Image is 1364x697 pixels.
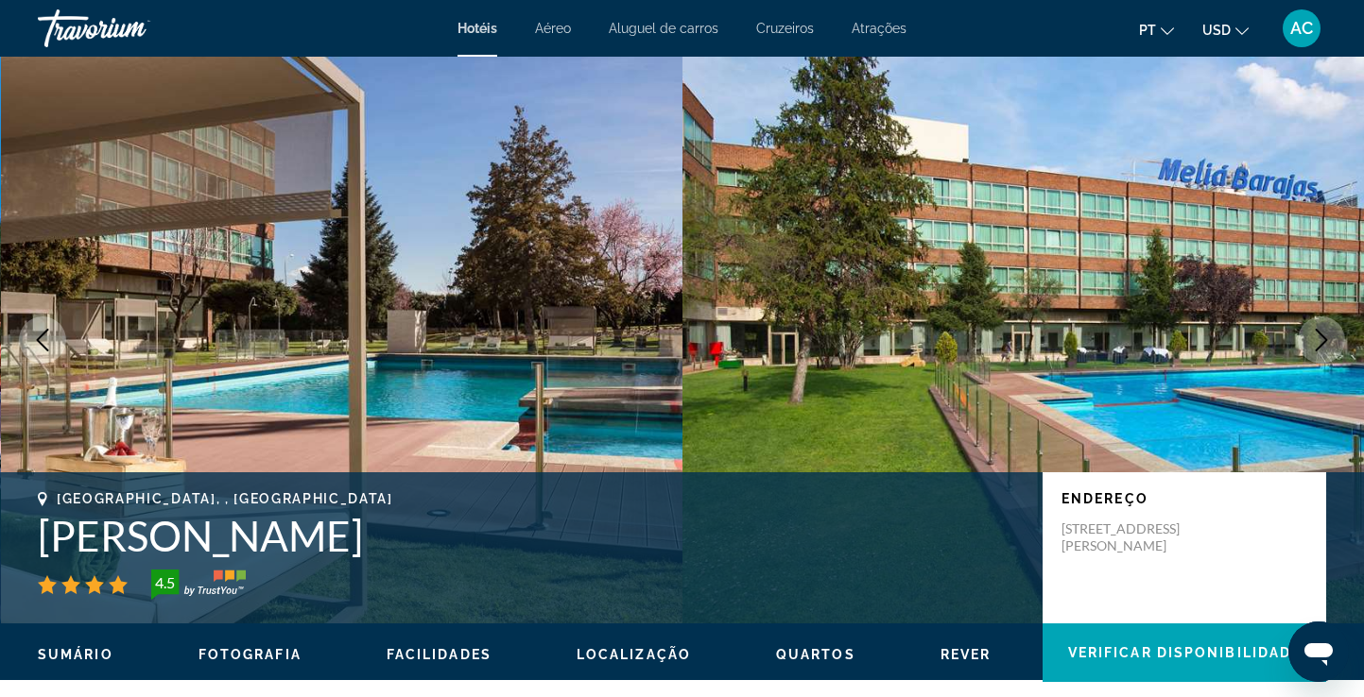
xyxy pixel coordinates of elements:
[199,647,302,662] span: Fotografia
[146,571,183,594] div: 4.5
[38,511,1024,560] h1: [PERSON_NAME]
[1288,621,1349,682] iframe: Botão para abrir a janela de mensagens
[1062,520,1213,554] p: [STREET_ADDRESS][PERSON_NAME]
[38,646,113,663] button: Sumário
[19,316,66,364] button: Previous image
[776,646,855,663] button: Quartos
[1139,16,1174,43] button: Change language
[38,647,113,662] span: Sumário
[1062,491,1307,506] p: Endereço
[1202,16,1249,43] button: Change currency
[387,646,492,663] button: Facilidades
[1068,645,1302,660] span: Verificar disponibilidade
[1043,623,1326,682] button: Verificar disponibilidade
[1290,19,1313,38] span: AC
[38,4,227,53] a: Travorium
[1202,23,1231,38] span: USD
[199,646,302,663] button: Fotografia
[941,647,992,662] span: Rever
[577,646,691,663] button: Localização
[852,21,906,36] a: Atrações
[776,647,855,662] span: Quartos
[535,21,571,36] a: Aéreo
[1277,8,1326,48] button: User Menu
[941,646,992,663] button: Rever
[1298,316,1345,364] button: Next image
[609,21,718,36] a: Aluguel de carros
[57,491,393,506] span: [GEOGRAPHIC_DATA], , [GEOGRAPHIC_DATA]
[151,569,246,600] img: trustyou-badge-hor.svg
[458,21,497,36] a: Hotéis
[577,647,691,662] span: Localização
[1139,23,1156,38] span: pt
[756,21,814,36] a: Cruzeiros
[387,647,492,662] span: Facilidades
